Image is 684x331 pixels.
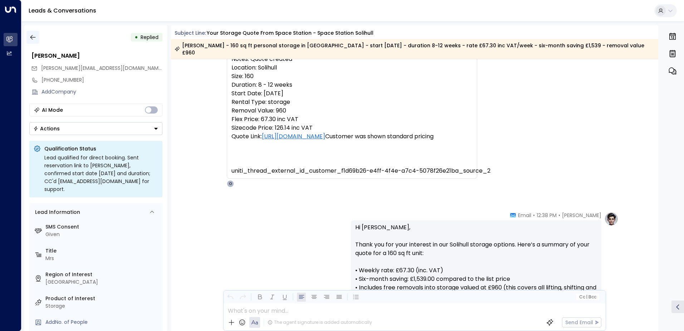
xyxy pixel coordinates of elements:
span: Email [518,212,531,219]
label: SMS Consent [45,223,160,231]
span: Cc Bcc [579,294,596,299]
button: Actions [29,122,162,135]
div: [GEOGRAPHIC_DATA] [45,278,160,286]
span: | [586,294,587,299]
img: profile-logo.png [604,212,619,226]
div: AddCompany [41,88,162,96]
button: Undo [226,293,235,302]
div: • [135,31,138,44]
div: The agent signature is added automatically [268,319,372,326]
span: Replied [141,34,158,41]
a: Leads & Conversations [29,6,96,15]
span: Subject Line: [175,29,206,37]
div: [PHONE_NUMBER] [41,76,162,84]
label: Title [45,247,160,255]
div: Mrs [45,255,160,262]
p: Qualification Status [44,145,158,152]
div: AI Mode [42,106,63,114]
div: AddNo. of People [45,318,160,326]
div: Lead Information [33,208,80,216]
label: Product of Interest [45,295,160,302]
div: Given [45,231,160,238]
div: [PERSON_NAME] [31,52,162,60]
div: Actions [33,125,60,132]
div: Your storage quote from Space Station - Space Station Solihull [207,29,373,37]
div: [PERSON_NAME] - 160 sq ft personal storage in [GEOGRAPHIC_DATA] - start [DATE] - duration 8-12 we... [175,42,654,56]
a: [URL][DOMAIN_NAME] [262,132,325,141]
span: jackie.altenkirch@gmail.com [41,64,162,72]
div: Lead qualified for direct booking. Sent reservation link to [PERSON_NAME], confirmed start date [... [44,154,158,193]
button: Redo [238,293,247,302]
span: • [558,212,560,219]
label: Region of Interest [45,271,160,278]
span: • [533,212,535,219]
span: 12:38 PM [537,212,557,219]
span: [PERSON_NAME][EMAIL_ADDRESS][DOMAIN_NAME] [41,64,163,72]
span: [PERSON_NAME] [562,212,601,219]
div: Button group with a nested menu [29,122,162,135]
div: Storage [45,302,160,310]
div: O [227,180,234,187]
button: Cc|Bcc [576,294,599,301]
